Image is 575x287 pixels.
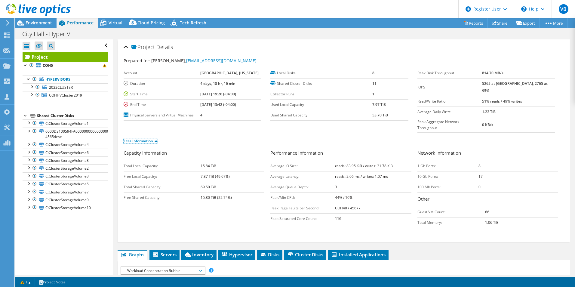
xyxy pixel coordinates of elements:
label: Used Local Capacity [270,102,372,108]
span: Inventory [184,252,214,258]
label: Account [124,70,200,76]
a: COHHVCluster2019 [23,91,108,99]
label: Read/Write Ratio [417,98,482,104]
a: C:ClusterStorageVolume3 [23,172,108,180]
a: C:ClusterStorageVolume1 [23,119,108,127]
span: Virtual [109,20,122,26]
td: Average Queue Depth: [270,182,335,192]
label: Shared Cluster Disks [270,81,372,87]
label: Start Time [124,91,200,97]
a: C:ClusterStorageVolume2 [23,164,108,172]
span: Cluster Disks [287,252,323,258]
a: Share [487,18,512,28]
b: 5265 at [GEOGRAPHIC_DATA], 2765 at 95% [482,81,548,93]
a: COH5 [23,62,108,69]
a: C:ClusterStorageVolume5 [23,180,108,188]
a: C:ClusterStorageVolume7 [23,188,108,196]
b: 814.70 MB/s [482,70,503,76]
b: 15.84 TiB [201,163,216,168]
b: 4 [200,113,202,118]
a: Export [512,18,540,28]
b: 15.80 TiB (22.74%) [201,195,232,200]
div: Shared Cluster Disks [37,112,108,119]
td: 100 Mb Ports: [417,182,479,192]
b: 1.22 TiB [482,109,496,114]
label: Physical Servers and Virtual Machines [124,112,200,118]
b: [DATE] 19:26 (-04:00) [200,91,236,97]
span: Graphs [121,252,144,258]
b: 17 [478,174,483,179]
td: 10 Gb Ports: [417,171,479,182]
h3: Performance Information [270,150,411,158]
b: 0 KB/s [482,122,493,127]
b: 4 days, 18 hr, 16 min [200,81,235,86]
td: Peak Page Faults per Second: [270,203,335,213]
span: Workload Concentration Bubble [124,267,201,274]
svg: \n [521,6,527,12]
a: 6000D3100594FA000000000000000006-4565dcae- [23,128,108,141]
label: Used Shared Capacity [270,112,372,118]
span: Installed Applications [331,252,386,258]
td: Total Local Capacity: [124,161,201,171]
b: 1.06 TiB [485,220,499,225]
a: 1 [16,278,35,286]
b: 69.50 TiB [201,184,216,190]
b: 51% reads / 49% writes [482,99,522,104]
label: End Time [124,102,200,108]
span: Project [131,44,155,50]
b: 1 [372,91,374,97]
td: Peak Saturated Core Count: [270,213,335,224]
td: Free Local Capacity: [124,171,201,182]
span: VB [559,4,568,14]
h3: Capacity Information [124,150,264,158]
b: [DATE] 13:42 (-04:00) [200,102,236,107]
a: [EMAIL_ADDRESS][DOMAIN_NAME] [186,58,257,63]
label: Prepared for: [124,58,150,63]
b: 53.70 TiB [372,113,388,118]
td: 1 Gb Ports: [417,161,479,171]
a: Hypervisors [23,76,108,83]
a: C:ClusterStorageVolume6 [23,149,108,156]
a: 2022CLUSTER [23,83,108,91]
b: COH5 [43,63,53,68]
b: COH40 / 45677 [335,205,361,211]
a: Project Notes [35,278,70,286]
label: Peak Disk Throughput [417,70,482,76]
span: Hypervisor [221,252,252,258]
td: Free Shared Capacity: [124,192,201,203]
label: Local Disks [270,70,372,76]
b: 66 [485,209,489,214]
span: Cloud Pricing [137,20,165,26]
b: [GEOGRAPHIC_DATA], [US_STATE] [200,70,259,76]
h3: Other [417,196,558,204]
a: C:ClusterStorageVolume9 [23,196,108,204]
td: Total Memory: [417,217,485,228]
b: 0 [478,184,481,190]
b: reads: 83.95 KiB / writes: 21.78 KiB [335,163,393,168]
a: C:ClusterStorageVolume8 [23,156,108,164]
td: Average IO Size: [270,161,335,171]
span: [PERSON_NAME], [151,58,257,63]
td: Total Shared Capacity: [124,182,201,192]
b: 7.87 TiB (49.67%) [201,174,230,179]
a: C:ClusterStorageVolume10 [23,204,108,211]
b: 3 [335,184,337,190]
h1: City Hall - Hyper V [20,31,80,37]
b: 7.97 TiB [372,102,386,107]
b: 11 [372,81,377,86]
b: 116 [335,216,341,221]
span: Environment [26,20,52,26]
span: Disks [260,252,279,258]
a: Project [23,52,108,62]
span: Performance [67,20,94,26]
label: IOPS [417,84,482,90]
h3: Network Information [417,150,558,158]
b: reads: 2.06 ms / writes: 1.07 ms [335,174,388,179]
a: Less Information [124,138,158,143]
b: 44% / 10% [335,195,352,200]
label: Average Daily Write [417,109,482,115]
span: Details [156,43,173,51]
span: 2022CLUSTER [49,85,73,90]
a: C:ClusterStorageVolume4 [23,141,108,149]
td: Average Latency: [270,171,335,182]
